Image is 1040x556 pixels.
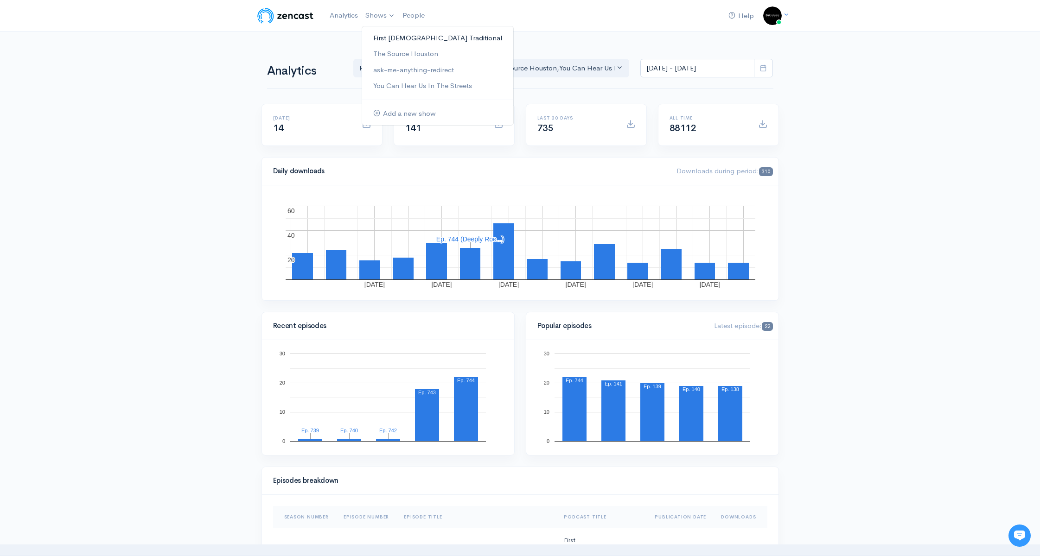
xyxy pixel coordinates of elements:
[399,6,428,25] a: People
[546,438,549,444] text: 0
[566,378,583,383] text: Ep. 744
[1008,524,1031,547] iframe: gist-messenger-bubble-iframe
[632,281,653,288] text: [DATE]
[273,322,498,330] h4: Recent episodes
[543,409,549,415] text: 10
[431,281,452,288] text: [DATE]
[537,115,615,120] h6: Last 30 days
[362,6,399,26] a: Shows
[537,322,703,330] h4: Popular episodes
[279,409,285,415] text: 10
[379,428,397,433] text: Ep. 742
[362,46,513,62] a: The Source Houston
[714,506,767,528] th: Sort column
[273,477,762,485] h4: Episodes breakdown
[670,122,696,134] span: 88112
[537,351,767,444] svg: A chart.
[340,428,358,433] text: Ep. 740
[287,207,295,215] text: 60
[364,281,384,288] text: [DATE]
[556,506,647,528] th: Sort column
[326,6,362,25] a: Analytics
[640,59,754,78] input: analytics date range selector
[287,256,295,264] text: 20
[362,62,513,78] a: ask-me-anything-redirect
[287,232,295,239] text: 40
[282,438,285,444] text: 0
[362,26,514,126] ul: Shows
[537,122,554,134] span: 735
[273,122,284,134] span: 14
[362,30,513,46] a: First [DEMOGRAPHIC_DATA] Traditional
[60,128,111,136] span: New conversation
[605,381,622,386] text: Ep. 141
[670,115,747,120] h6: All time
[14,123,171,141] button: New conversation
[405,122,421,134] span: 141
[457,378,475,383] text: Ep. 744
[725,6,758,26] a: Help
[256,6,315,25] img: ZenCast Logo
[759,167,772,176] span: 310
[676,166,772,175] span: Downloads during period:
[644,384,661,389] text: Ep. 139
[362,78,513,94] a: You Can Hear Us In The Streets
[273,115,351,120] h6: [DATE]
[279,351,285,356] text: 30
[647,506,714,528] th: Sort column
[273,506,336,528] th: Sort column
[762,322,772,331] span: 22
[336,506,396,528] th: Sort column
[362,106,513,122] a: Add a new show
[683,386,700,392] text: Ep. 140
[418,390,436,395] text: Ep. 743
[279,380,285,385] text: 20
[721,386,739,392] text: Ep. 138
[353,59,630,78] button: First Methodist Tradition..., The Source Houston, You Can Hear Us In The St..., ask-me-anything-r...
[763,6,782,25] img: ...
[699,281,720,288] text: [DATE]
[543,380,549,385] text: 20
[273,167,666,175] h4: Daily downloads
[273,196,767,289] svg: A chart.
[27,174,166,193] input: Search articles
[396,506,556,528] th: Sort column
[359,63,615,74] div: First [DEMOGRAPHIC_DATA] Tradition... , The Source Houston , You Can Hear Us In The St... , ask-m...
[13,159,173,170] p: Find an answer quickly
[714,321,772,330] span: Latest episode:
[273,351,503,444] svg: A chart.
[14,62,172,106] h2: Just let us know if you need anything and we'll be happy to help! 🙂
[565,281,586,288] text: [DATE]
[301,428,319,433] text: Ep. 739
[498,281,518,288] text: [DATE]
[543,351,549,356] text: 30
[436,235,504,243] text: Ep. 744 (Deeply Roo...)
[14,45,172,60] h1: Hi 👋
[267,64,342,78] h1: Analytics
